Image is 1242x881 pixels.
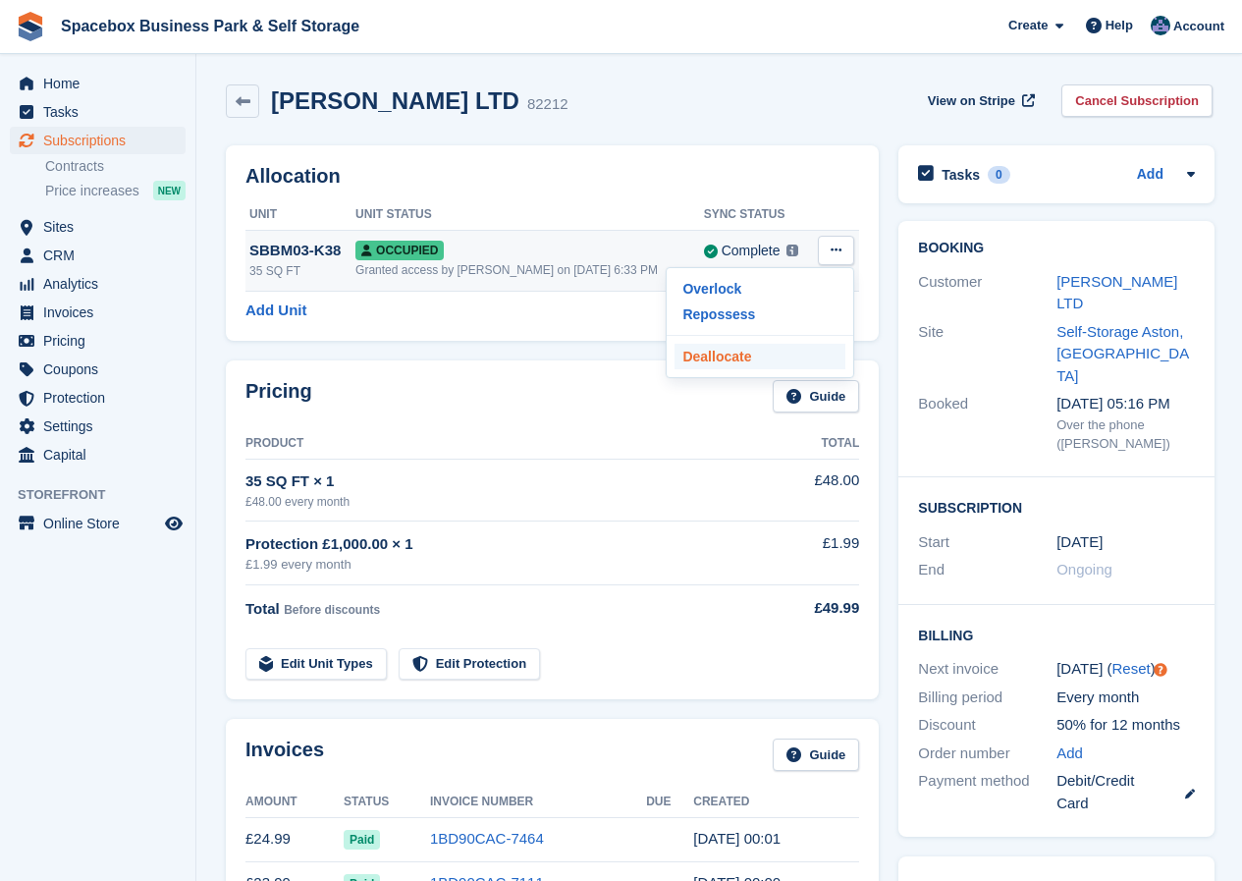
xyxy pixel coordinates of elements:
a: Spacebox Business Park & Self Storage [53,10,367,42]
div: Payment method [918,770,1056,814]
span: Protection [43,384,161,412]
a: Edit Protection [399,648,540,681]
a: Preview store [162,512,186,535]
span: Online Store [43,510,161,537]
h2: Subscription [918,497,1195,517]
a: menu [10,213,186,241]
div: £48.00 every month [245,493,778,511]
a: menu [10,327,186,355]
span: Ongoing [1056,561,1112,578]
th: Invoice Number [430,787,646,818]
div: SBBM03-K38 [249,240,355,262]
th: Created [693,787,859,818]
time: 2025-08-22 23:01:01 UTC [693,830,781,847]
span: Sites [43,213,161,241]
div: Protection £1,000.00 × 1 [245,533,778,556]
a: Contracts [45,157,186,176]
th: Due [646,787,693,818]
span: Coupons [43,356,161,383]
h2: Booking [918,241,1195,256]
th: Sync Status [704,199,812,231]
h2: Allocation [245,165,859,188]
a: menu [10,299,186,326]
a: menu [10,242,186,269]
th: Unit Status [355,199,704,231]
div: [DATE] 05:16 PM [1056,393,1195,415]
div: Every month [1056,687,1195,709]
a: Cancel Subscription [1061,84,1213,117]
h2: Pricing [245,380,312,413]
div: Debit/Credit Card [1056,770,1195,814]
a: menu [10,510,186,537]
div: Order number [918,743,1056,765]
div: Over the phone ([PERSON_NAME]) [1056,415,1195,454]
a: menu [10,441,186,468]
div: Discount [918,714,1056,737]
span: Total [245,600,280,617]
a: Price increases NEW [45,180,186,201]
span: Pricing [43,327,161,355]
div: £1.99 every month [245,555,778,575]
div: £49.99 [778,597,859,620]
div: Granted access by [PERSON_NAME] on [DATE] 6:33 PM [355,261,704,279]
a: menu [10,356,186,383]
span: Help [1106,16,1133,35]
span: CRM [43,242,161,269]
div: Tooltip anchor [1152,661,1169,679]
div: 35 SQ FT × 1 [245,470,778,493]
a: menu [10,98,186,126]
div: 50% for 12 months [1056,714,1195,737]
div: Start [918,531,1056,554]
div: 35 SQ FT [249,262,355,280]
a: Add [1137,164,1163,187]
div: [DATE] ( ) [1056,658,1195,681]
span: Invoices [43,299,161,326]
a: menu [10,413,186,440]
a: Add Unit [245,300,306,322]
div: Complete [722,241,781,261]
span: Subscriptions [43,127,161,154]
div: 82212 [527,93,568,116]
a: Deallocate [675,344,845,369]
a: Overlock [675,276,845,302]
span: Settings [43,413,161,440]
div: Customer [918,271,1056,315]
a: View on Stripe [920,84,1039,117]
th: Amount [245,787,344,818]
p: Repossess [675,302,845,327]
a: Reset [1112,660,1151,677]
th: Unit [245,199,355,231]
time: 2025-04-22 23:00:00 UTC [1056,531,1103,554]
a: 1BD90CAC-7464 [430,830,544,847]
span: View on Stripe [928,91,1015,111]
a: Guide [773,739,859,771]
img: Daud [1151,16,1170,35]
a: Guide [773,380,859,413]
img: stora-icon-8386f47178a22dfd0bd8f6a31ec36ba5ce8667c1dd55bd0f319d3a0aa187defe.svg [16,12,45,41]
td: £48.00 [778,459,859,521]
span: Capital [43,441,161,468]
th: Total [778,428,859,460]
span: Home [43,70,161,97]
h2: [PERSON_NAME] LTD [271,87,519,114]
a: Edit Unit Types [245,648,387,681]
a: [PERSON_NAME] LTD [1056,273,1177,312]
a: Add [1056,743,1083,765]
a: Self-Storage Aston, [GEOGRAPHIC_DATA] [1056,323,1189,384]
a: menu [10,384,186,412]
a: menu [10,127,186,154]
td: £1.99 [778,522,859,585]
img: icon-info-grey-7440780725fd019a000dd9b08b2336e03edf1995a4989e88bcd33f0948082b44.svg [786,245,798,256]
h2: Billing [918,625,1195,644]
span: Tasks [43,98,161,126]
span: Occupied [355,241,444,260]
div: 0 [988,166,1010,184]
div: Billing period [918,687,1056,709]
span: Before discounts [284,603,380,617]
a: menu [10,70,186,97]
h2: Invoices [245,739,324,771]
th: Product [245,428,778,460]
div: Booked [918,393,1056,454]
